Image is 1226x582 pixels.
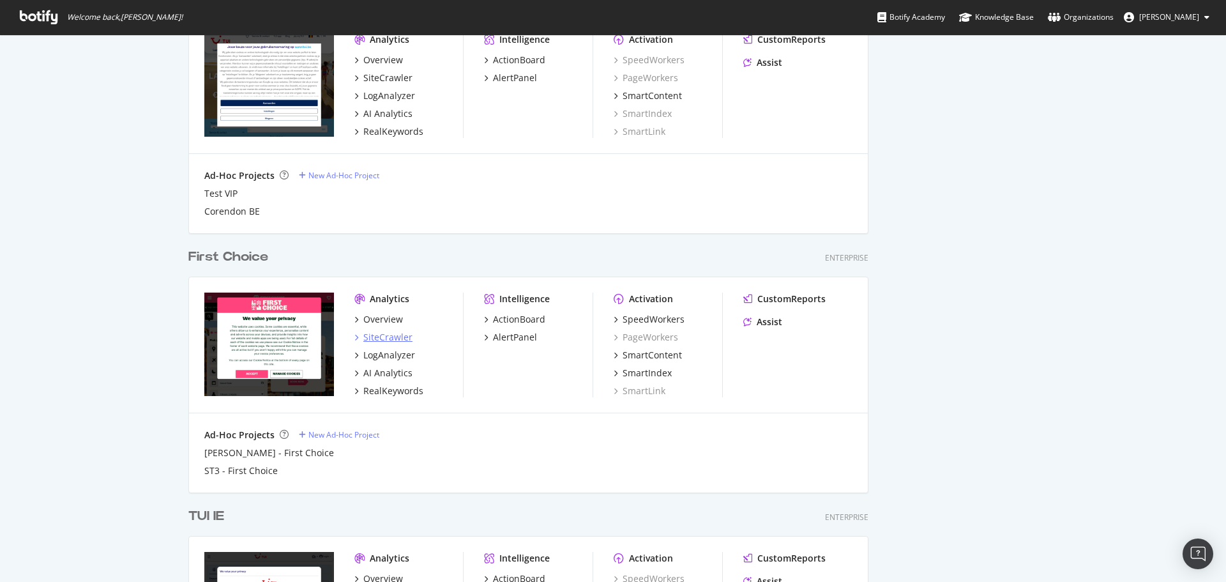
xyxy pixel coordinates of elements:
[370,33,409,46] div: Analytics
[299,170,379,181] a: New Ad-Hoc Project
[623,313,685,326] div: SpeedWorkers
[499,33,550,46] div: Intelligence
[188,248,273,266] a: First Choice
[1048,11,1114,24] div: Organizations
[363,331,412,344] div: SiteCrawler
[743,316,782,328] a: Assist
[743,293,826,305] a: CustomReports
[204,447,334,459] a: [PERSON_NAME] - First Choice
[370,293,409,305] div: Analytics
[825,512,868,523] div: Enterprise
[363,54,403,66] div: Overview
[614,349,682,362] a: SmartContent
[363,313,403,326] div: Overview
[1183,539,1213,569] div: Open Intercom Messenger
[757,56,782,69] div: Assist
[614,331,678,344] a: PageWorkers
[614,72,678,84] a: PageWorkers
[363,385,423,397] div: RealKeywords
[188,248,268,266] div: First Choice
[629,33,673,46] div: Activation
[354,89,415,102] a: LogAnalyzer
[370,552,409,565] div: Analytics
[354,367,412,379] a: AI Analytics
[354,331,412,344] a: SiteCrawler
[354,349,415,362] a: LogAnalyzer
[825,252,868,263] div: Enterprise
[614,107,672,120] a: SmartIndex
[757,293,826,305] div: CustomReports
[363,107,412,120] div: AI Analytics
[757,552,826,565] div: CustomReports
[499,293,550,305] div: Intelligence
[623,89,682,102] div: SmartContent
[757,316,782,328] div: Assist
[363,349,415,362] div: LogAnalyzer
[623,367,672,379] div: SmartIndex
[743,56,782,69] a: Assist
[188,507,224,526] div: TUI IE
[484,331,537,344] a: AlertPanel
[354,54,403,66] a: Overview
[204,464,278,477] a: ST3 - First Choice
[629,552,673,565] div: Activation
[354,385,423,397] a: RealKeywords
[204,33,334,137] img: tui.be
[614,367,672,379] a: SmartIndex
[484,313,545,326] a: ActionBoard
[629,293,673,305] div: Activation
[614,54,685,66] a: SpeedWorkers
[204,429,275,441] div: Ad-Hoc Projects
[354,313,403,326] a: Overview
[623,349,682,362] div: SmartContent
[308,170,379,181] div: New Ad-Hoc Project
[743,33,826,46] a: CustomReports
[743,552,826,565] a: CustomReports
[188,507,229,526] a: TUI IE
[204,187,238,200] a: Test VIP
[614,385,665,397] a: SmartLink
[484,72,537,84] a: AlertPanel
[614,313,685,326] a: SpeedWorkers
[493,72,537,84] div: AlertPanel
[363,125,423,138] div: RealKeywords
[493,313,545,326] div: ActionBoard
[1139,11,1199,22] span: Michael Boulter
[614,125,665,138] a: SmartLink
[757,33,826,46] div: CustomReports
[67,12,183,22] span: Welcome back, [PERSON_NAME] !
[363,367,412,379] div: AI Analytics
[959,11,1034,24] div: Knowledge Base
[493,54,545,66] div: ActionBoard
[877,11,945,24] div: Botify Academy
[493,331,537,344] div: AlertPanel
[614,89,682,102] a: SmartContent
[354,72,412,84] a: SiteCrawler
[354,107,412,120] a: AI Analytics
[484,54,545,66] a: ActionBoard
[299,429,379,440] a: New Ad-Hoc Project
[1114,7,1220,27] button: [PERSON_NAME]
[204,205,260,218] a: Corendon BE
[363,72,412,84] div: SiteCrawler
[308,429,379,440] div: New Ad-Hoc Project
[363,89,415,102] div: LogAnalyzer
[204,293,334,396] img: firstchoice.co.uk
[354,125,423,138] a: RealKeywords
[499,552,550,565] div: Intelligence
[204,169,275,182] div: Ad-Hoc Projects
